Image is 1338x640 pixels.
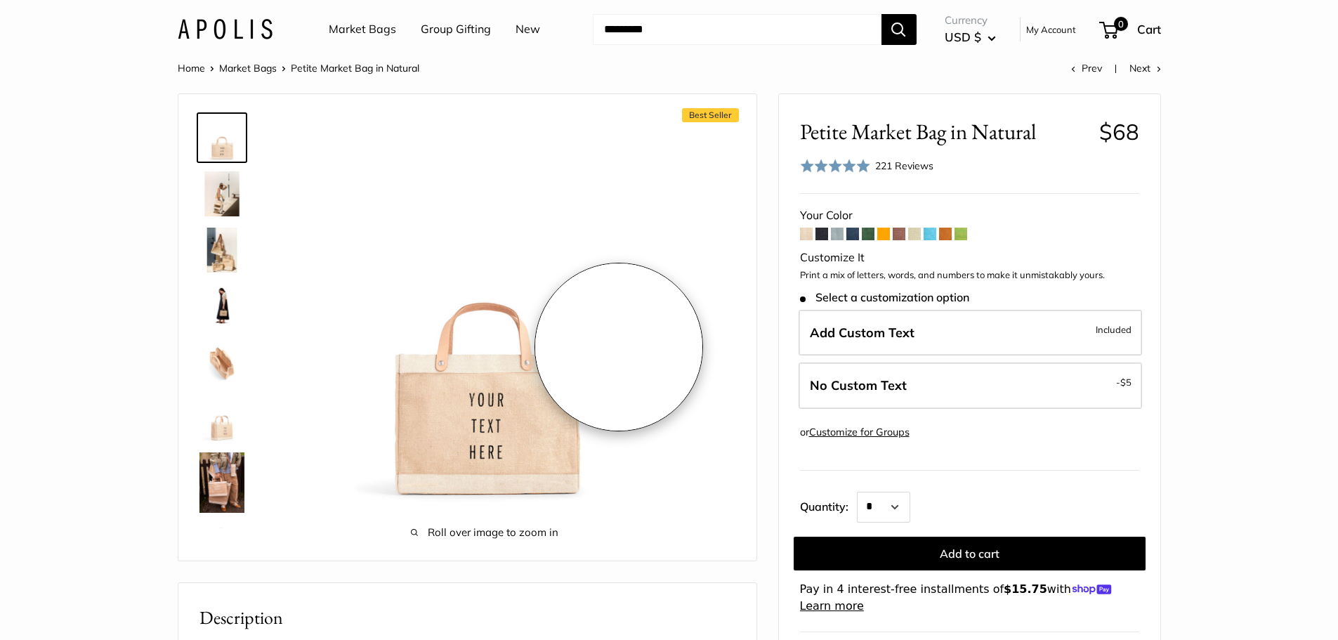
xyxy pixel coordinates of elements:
a: Next [1129,62,1161,74]
span: No Custom Text [810,377,907,393]
a: description_Spacious inner area with room for everything. [197,337,247,388]
a: Petite Market Bag in Natural [197,521,247,572]
a: Petite Market Bag in Natural [197,393,247,444]
span: $68 [1099,118,1139,145]
img: description_Effortless style that elevates every moment [199,171,244,216]
span: 0 [1113,17,1127,31]
span: Currency [945,11,996,30]
span: USD $ [945,30,981,44]
img: Petite Market Bag in Natural [199,396,244,441]
button: Search [881,14,917,45]
a: Home [178,62,205,74]
nav: Breadcrumb [178,59,419,77]
span: - [1116,374,1132,391]
img: Apolis [178,19,273,39]
span: Best Seller [682,108,739,122]
span: Petite Market Bag in Natural [800,119,1089,145]
span: Roll over image to zoom in [291,523,678,542]
input: Search... [593,14,881,45]
span: Add Custom Text [810,325,914,341]
a: description_The Original Market bag in its 4 native styles [197,225,247,275]
a: description_Effortless style that elevates every moment [197,169,247,219]
span: Petite Market Bag in Natural [291,62,419,74]
a: Petite Market Bag in Natural [197,450,247,516]
a: Market Bags [219,62,277,74]
div: or [800,423,910,442]
span: $5 [1120,377,1132,388]
div: Customize It [800,247,1139,268]
img: Petite Market Bag in Natural [199,524,244,569]
span: Select a customization option [800,291,969,304]
span: 221 Reviews [875,159,933,172]
label: Quantity: [800,488,857,523]
a: New [516,19,540,40]
a: My Account [1026,21,1076,38]
h2: Description [199,604,735,632]
a: Petite Market Bag in Natural [197,281,247,332]
span: Cart [1137,22,1161,37]
button: Add to cart [794,537,1146,570]
div: Your Color [800,205,1139,226]
span: Included [1096,321,1132,338]
a: Customize for Groups [809,426,910,438]
label: Leave Blank [799,363,1142,409]
p: Print a mix of letters, words, and numbers to make it unmistakably yours. [800,268,1139,282]
a: Prev [1071,62,1102,74]
img: Petite Market Bag in Natural [199,284,244,329]
img: description_The Original Market bag in its 4 native styles [199,228,244,273]
img: Petite Market Bag in Natural [199,452,244,513]
a: Group Gifting [421,19,491,40]
img: Petite Market Bag in Natural [199,115,244,160]
button: USD $ [945,26,996,48]
a: 0 Cart [1101,18,1161,41]
label: Add Custom Text [799,310,1142,356]
a: Petite Market Bag in Natural [197,112,247,163]
img: Petite Market Bag in Natural [291,115,678,503]
img: description_Spacious inner area with room for everything. [199,340,244,385]
a: Market Bags [329,19,396,40]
